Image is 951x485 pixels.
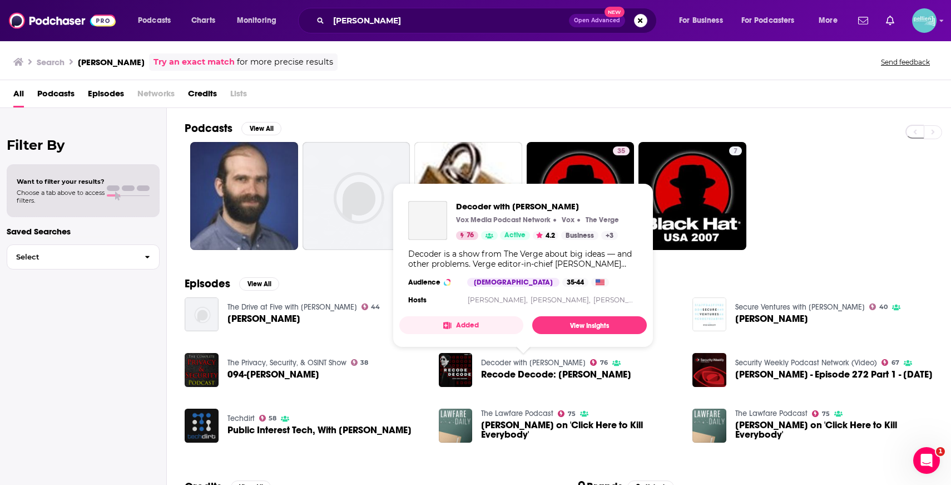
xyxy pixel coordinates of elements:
[259,415,277,422] a: 58
[227,370,319,379] span: 094-[PERSON_NAME]
[185,121,232,135] h2: Podcasts
[17,189,105,204] span: Choose a tab above to access filters.
[185,297,219,331] a: Bruce Schneier
[605,7,625,17] span: New
[593,296,652,304] a: [PERSON_NAME]
[811,12,851,30] button: open menu
[230,85,247,107] span: Lists
[881,11,899,30] a: Show notifications dropdown
[439,409,473,443] img: Bruce Schneier on 'Click Here to Kill Everybody'
[408,249,638,269] div: Decoder is a show from The Verge about big ideas — and other problems. Verge editor-in-chief [PER...
[456,201,619,212] a: Decoder with Nilay Patel
[561,231,598,240] a: Business
[481,358,586,368] a: Decoder with Nilay Patel
[7,253,136,261] span: Select
[17,178,105,185] span: Want to filter your results?
[351,359,369,366] a: 38
[562,215,574,224] p: Vox
[329,12,569,30] input: Search podcasts, credits, & more...
[361,303,380,310] a: 44
[504,230,526,241] span: Active
[854,11,873,30] a: Show notifications dropdown
[130,12,185,30] button: open menu
[229,12,291,30] button: open menu
[227,425,412,435] span: Public Interest Tech, With [PERSON_NAME]
[227,414,255,423] a: Techdirt
[88,85,124,107] a: Episodes
[456,231,478,240] a: 76
[559,215,574,224] a: VoxVox
[408,201,447,240] a: Decoder with Nilay Patel
[869,303,888,310] a: 40
[481,409,553,418] a: The Lawfare Podcast
[241,122,281,135] button: View All
[185,409,219,443] img: Public Interest Tech, With Bruce Schneier
[735,358,877,368] a: Security Weekly Podcast Network (Video)
[562,278,588,287] div: 35-44
[735,420,933,439] a: Bruce Schneier on 'Click Here to Kill Everybody'
[13,85,24,107] a: All
[184,12,222,30] a: Charts
[692,353,726,387] a: Bruce Schneier - Episode 272 Part 1 - January 5, 2012
[735,420,933,439] span: [PERSON_NAME] on 'Click Here to Kill Everybody'
[7,137,160,153] h2: Filter By
[456,201,619,212] span: Decoder with [PERSON_NAME]
[227,358,346,368] a: The Privacy, Security, & OSINT Show
[481,420,679,439] a: Bruce Schneier on 'Click Here to Kill Everybody'
[468,296,528,304] a: [PERSON_NAME],
[558,410,576,417] a: 75
[638,142,746,250] a: 7
[309,8,667,33] div: Search podcasts, credits, & more...
[7,226,160,237] p: Saved Searches
[481,370,631,379] a: Recode Decode: Bruce Schneier
[239,277,279,291] button: View All
[735,314,808,324] a: Bruce Schneier
[692,297,726,331] a: Bruce Schneier
[153,56,235,68] a: Try an exact match
[878,57,933,67] button: Send feedback
[188,85,217,107] a: Credits
[237,56,333,68] span: for more precise results
[227,314,300,324] a: Bruce Schneier
[185,353,219,387] img: 094-Bruce Schneier
[569,14,625,27] button: Open AdvancedNew
[456,215,551,224] p: Vox Media Podcast Network
[408,278,458,287] h3: Audience
[735,370,933,379] a: Bruce Schneier - Episode 272 Part 1 - January 5, 2012
[881,359,899,366] a: 67
[191,13,215,28] span: Charts
[500,231,530,240] a: Active
[237,13,276,28] span: Monitoring
[78,57,145,67] h3: [PERSON_NAME]
[568,411,576,417] span: 75
[936,447,945,456] span: 1
[692,409,726,443] img: Bruce Schneier on 'Click Here to Kill Everybody'
[913,447,940,474] iframe: Intercom live chat
[613,146,630,155] a: 35
[481,420,679,439] span: [PERSON_NAME] on 'Click Here to Kill Everybody'
[37,85,75,107] a: Podcasts
[879,305,888,310] span: 40
[600,360,608,365] span: 76
[9,10,116,31] img: Podchaser - Follow, Share and Rate Podcasts
[812,410,830,417] a: 75
[729,146,742,155] a: 7
[360,360,368,365] span: 38
[586,215,619,224] p: The Verge
[822,411,830,417] span: 75
[734,12,811,30] button: open menu
[734,146,737,157] span: 7
[735,409,808,418] a: The Lawfare Podcast
[574,18,620,23] span: Open Advanced
[912,8,937,33] span: Logged in as JessicaPellien
[7,244,160,270] button: Select
[227,314,300,324] span: [PERSON_NAME]
[408,296,427,305] h4: Hosts
[481,370,631,379] span: Recode Decode: [PERSON_NAME]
